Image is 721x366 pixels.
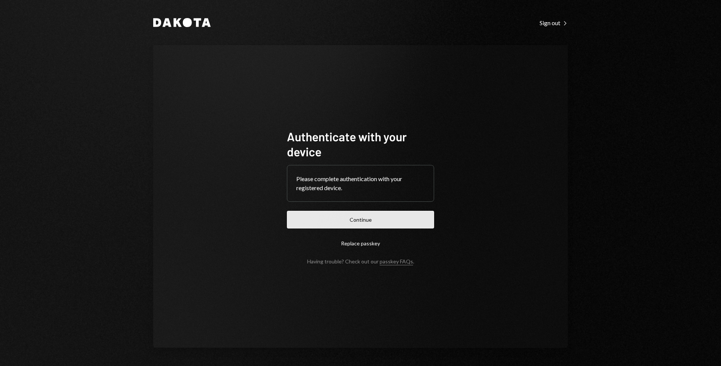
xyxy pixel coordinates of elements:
[296,174,425,192] div: Please complete authentication with your registered device.
[287,211,434,228] button: Continue
[287,129,434,159] h1: Authenticate with your device
[540,18,568,27] a: Sign out
[540,19,568,27] div: Sign out
[307,258,414,265] div: Having trouble? Check out our .
[380,258,413,265] a: passkey FAQs
[287,234,434,252] button: Replace passkey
